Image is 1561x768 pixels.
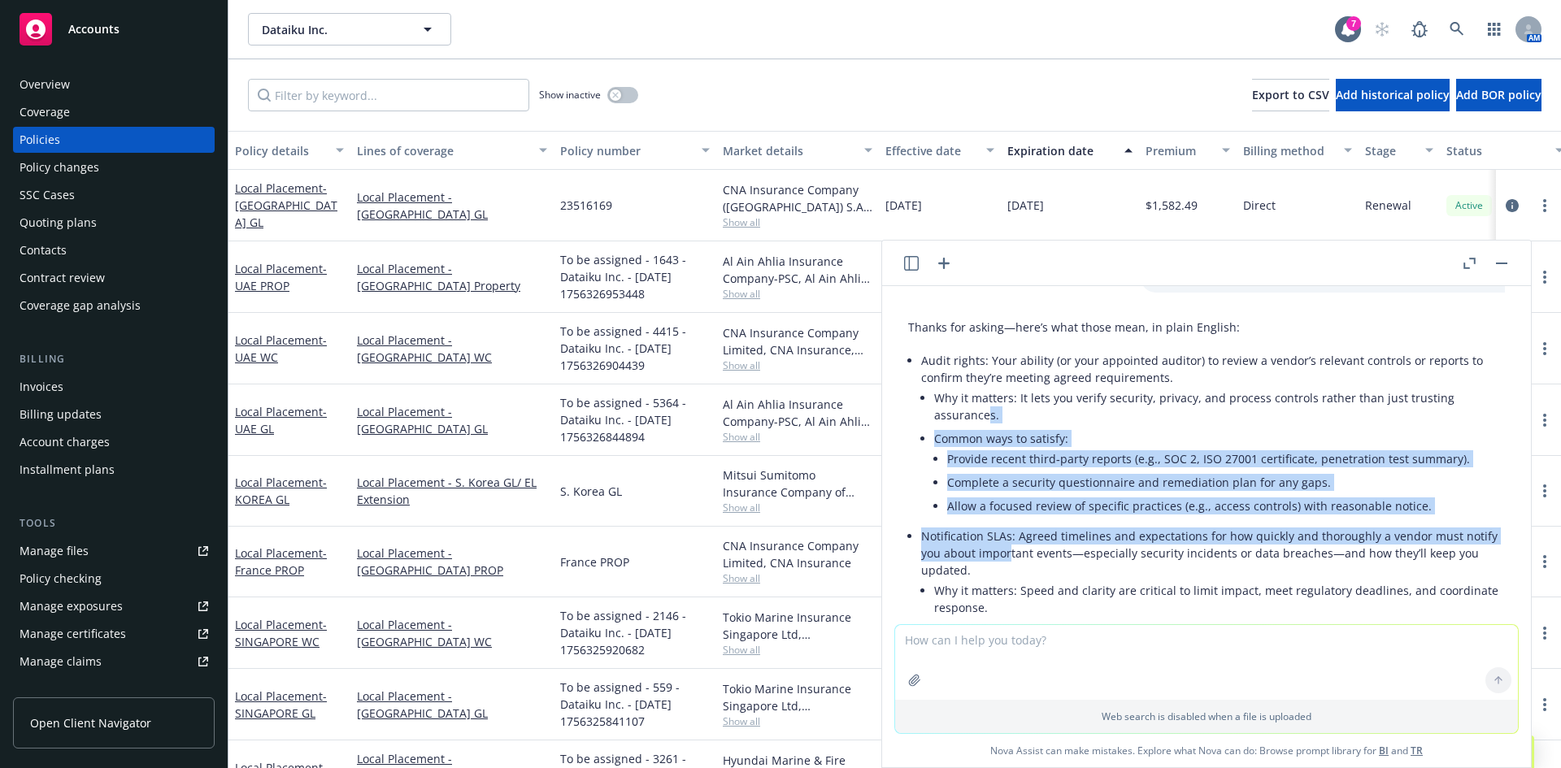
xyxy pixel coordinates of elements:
[1441,13,1473,46] a: Search
[13,649,215,675] a: Manage claims
[235,261,327,293] span: - UAE PROP
[13,351,215,367] div: Billing
[723,501,872,514] span: Show all
[1365,142,1415,159] div: Stage
[235,475,327,507] a: Local Placement
[723,358,872,372] span: Show all
[560,679,710,730] span: To be assigned - 559 - Dataiku Inc. - [DATE] 1756325841107
[235,617,327,649] a: Local Placement
[1252,79,1329,111] button: Export to CSV
[20,293,141,319] div: Coverage gap analysis
[539,88,601,102] span: Show inactive
[723,142,854,159] div: Market details
[357,332,547,366] a: Local Placement - [GEOGRAPHIC_DATA] WC
[1243,197,1276,214] span: Direct
[1535,267,1554,287] a: more
[947,494,1505,518] li: Allow a focused review of specific practices (e.g., access controls) with reasonable notice.
[20,265,105,291] div: Contract review
[1346,16,1361,31] div: 7
[1478,13,1511,46] a: Switch app
[947,471,1505,494] li: Complete a security questionnaire and remediation plan for any gaps.
[20,621,126,647] div: Manage certificates
[13,429,215,455] a: Account charges
[20,237,67,263] div: Contacts
[1252,87,1329,102] span: Export to CSV
[20,429,110,455] div: Account charges
[879,131,1001,170] button: Effective date
[921,352,1505,386] p: Audit rights: Your ability (or your appointed auditor) to review a vendor’s relevant controls or ...
[13,515,215,532] div: Tools
[20,374,63,400] div: Invoices
[905,709,1508,723] p: Web search is disabled when a file is uploaded
[921,527,1505,579] p: Notification SLAs: Agreed timelines and expectations for how quickly and thoroughly a vendor must...
[13,566,215,592] a: Policy checking
[934,427,1505,521] li: Common ways to satisfy:
[1453,198,1485,213] span: Active
[908,319,1505,336] p: Thanks for asking—here’s what those mean, in plain English:
[723,287,872,301] span: Show all
[248,13,451,46] button: Dataiku Inc.
[357,403,547,437] a: Local Placement - [GEOGRAPHIC_DATA] GL
[357,474,547,508] a: Local Placement - S. Korea GL/ EL Extension
[723,396,872,430] div: Al Ain Ahlia Insurance Company-PSC, Al Ain Ahlia Insurance Company-PSC, CNA Insurance (Internatio...
[13,154,215,180] a: Policy changes
[357,189,547,223] a: Local Placement - [GEOGRAPHIC_DATA] GL
[13,374,215,400] a: Invoices
[885,197,922,214] span: [DATE]
[947,447,1505,471] li: Provide recent third‑party reports (e.g., SOC 2, ISO 27001 certificate, penetration test summary).
[560,483,622,500] span: S. Korea GL
[20,401,102,427] div: Billing updates
[20,99,70,125] div: Coverage
[723,680,872,714] div: Tokio Marine Insurance Singapore Ltd, [GEOGRAPHIC_DATA] Marine America, CNA Insurance (Internatio...
[723,643,872,657] span: Show all
[1379,744,1389,757] a: BI
[560,394,710,445] span: To be assigned - 5364 - Dataiku Inc. - [DATE] 1756326844894
[1403,13,1436,46] a: Report a Bug
[350,131,554,170] button: Lines of coverage
[1535,339,1554,358] a: more
[1456,87,1541,102] span: Add BOR policy
[560,323,710,374] span: To be assigned - 4415 - Dataiku Inc. - [DATE] 1756326904439
[235,180,337,230] a: Local Placement
[357,688,547,722] a: Local Placement - [GEOGRAPHIC_DATA] GL
[1365,197,1411,214] span: Renewal
[13,237,215,263] a: Contacts
[13,99,215,125] a: Coverage
[934,386,1505,427] li: Why it matters: It lets you verify security, privacy, and process controls rather than just trust...
[235,332,327,365] a: Local Placement
[20,676,96,702] div: Manage BORs
[235,142,326,159] div: Policy details
[13,127,215,153] a: Policies
[357,142,529,159] div: Lines of coverage
[1411,744,1423,757] a: TR
[20,154,99,180] div: Policy changes
[723,466,872,501] div: Mitsui Sumitomo Insurance Company of America, Mitsui Sumitomo Insurance Group, CNA Insurance (Int...
[248,79,529,111] input: Filter by keyword...
[934,579,1505,619] li: Why it matters: Speed and clarity are critical to limit impact, meet regulatory deadlines, and co...
[13,293,215,319] a: Coverage gap analysis
[20,457,115,483] div: Installment plans
[30,714,151,731] span: Open Client Navigator
[1007,142,1115,159] div: Expiration date
[20,593,123,619] div: Manage exposures
[235,261,327,293] a: Local Placement
[1446,142,1546,159] div: Status
[13,401,215,427] a: Billing updates
[13,210,215,236] a: Quoting plans
[13,593,215,619] a: Manage exposures
[357,545,547,579] a: Local Placement - [GEOGRAPHIC_DATA] PROP
[13,182,215,208] a: SSC Cases
[1146,197,1198,214] span: $1,582.49
[13,457,215,483] a: Installment plans
[560,607,710,658] span: To be assigned - 2146 - Dataiku Inc. - [DATE] 1756325920682
[235,180,337,230] span: - [GEOGRAPHIC_DATA] GL
[1336,79,1450,111] button: Add historical policy
[723,609,872,643] div: Tokio Marine Insurance Singapore Ltd, [GEOGRAPHIC_DATA] Marine America, CNA Insurance (Internatio...
[1336,87,1450,102] span: Add historical policy
[13,265,215,291] a: Contract review
[723,215,872,229] span: Show all
[68,23,120,36] span: Accounts
[554,131,716,170] button: Policy number
[1243,142,1334,159] div: Billing method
